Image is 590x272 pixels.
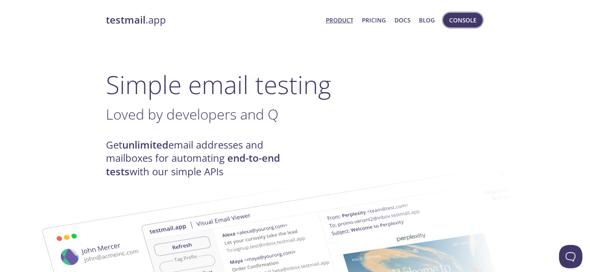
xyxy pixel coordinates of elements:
[106,14,320,27] a: testmail.app
[362,15,386,25] a: Pricing
[443,13,483,27] button: Console
[559,245,582,268] iframe: Help Scout Beacon - Open
[106,139,295,178] h4: Get email addresses and mailboxes for automating with our simple APIs
[106,151,280,178] strong: end-to-end tests
[106,104,279,124] span: Loved by developers and Q
[419,15,435,25] a: Blog
[122,138,168,152] strong: unlimited
[394,15,410,25] a: Docs
[449,15,476,25] span: Console
[106,70,484,99] h1: Simple email testing
[325,15,353,25] a: Product
[106,13,145,27] strong: testmail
